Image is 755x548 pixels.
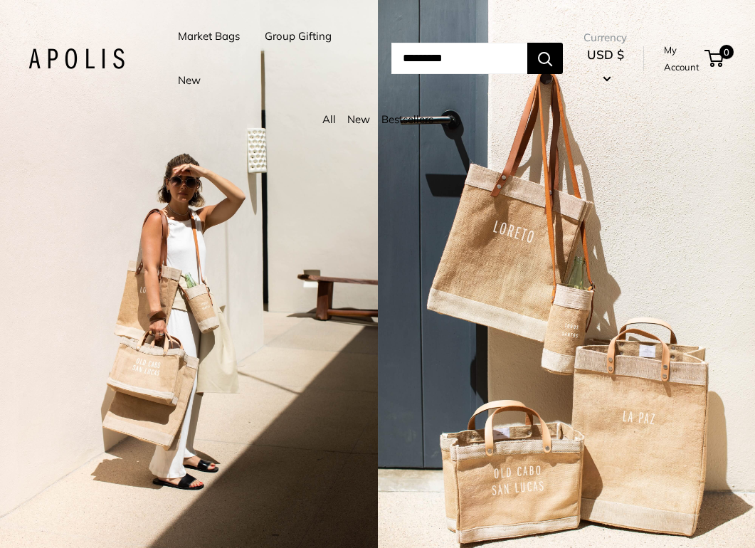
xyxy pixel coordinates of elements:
span: 0 [719,45,734,59]
span: Currency [584,28,627,48]
input: Search... [391,43,527,74]
a: 0 [706,50,724,67]
button: Search [527,43,563,74]
span: USD $ [587,47,624,62]
a: Group Gifting [265,26,332,46]
a: Bestsellers [381,112,433,126]
a: New [178,70,201,90]
a: All [322,112,336,126]
button: USD $ [584,43,627,89]
a: My Account [664,41,699,76]
a: New [347,112,370,126]
img: Apolis [28,48,125,69]
a: Market Bags [178,26,240,46]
